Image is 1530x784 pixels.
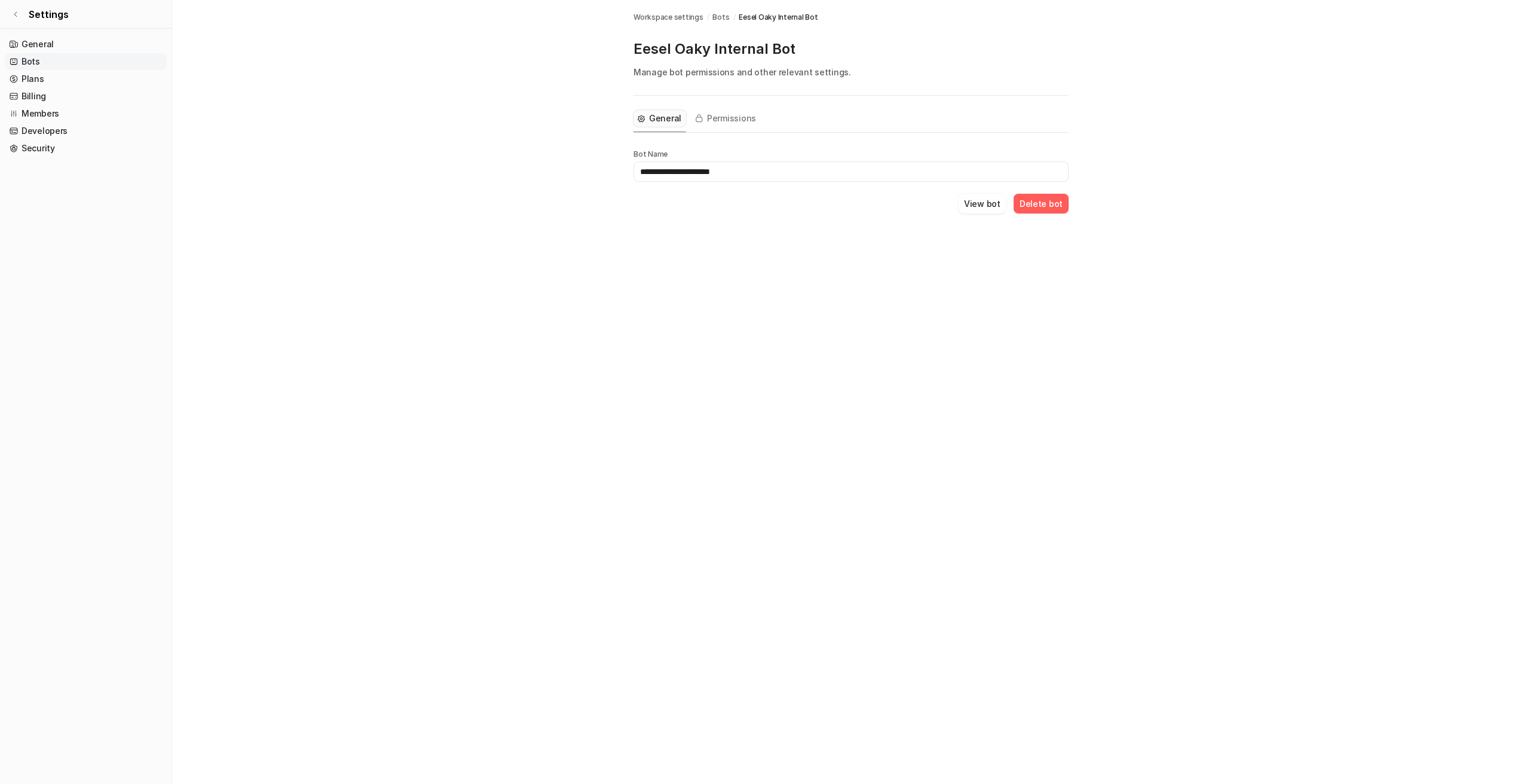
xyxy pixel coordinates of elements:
p: Manage bot permissions and other relevant settings. [634,66,1069,78]
a: General [5,36,167,53]
p: Bot Name [634,150,1069,159]
span: / [707,12,709,23]
span: / [733,12,736,23]
a: Workspace settings [634,12,703,23]
a: Security [5,140,167,157]
p: Eesel Oaky Internal Bot [634,39,1069,59]
button: View bot [958,194,1006,213]
a: Billing [5,88,167,105]
button: Permissions [691,110,761,127]
a: Bots [712,12,729,23]
span: Eesel Oaky Internal Bot [739,12,818,23]
a: Plans [5,71,167,87]
span: Settings [29,7,69,22]
a: Developers [5,123,167,139]
span: General [649,112,681,124]
button: General [634,110,686,127]
a: Bots [5,53,167,70]
button: Delete bot [1014,194,1069,213]
span: Permissions [707,112,756,124]
nav: Tabs [634,105,761,132]
a: Members [5,105,167,122]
